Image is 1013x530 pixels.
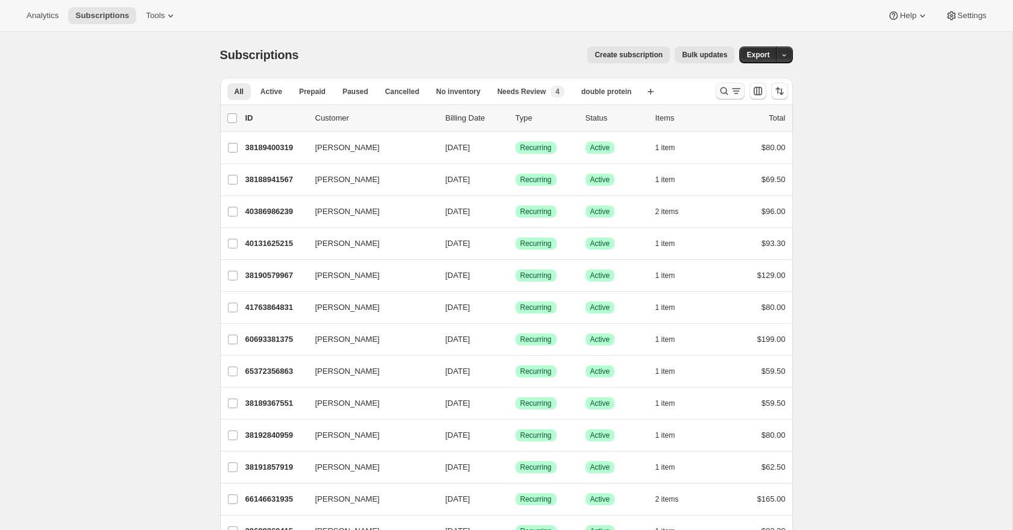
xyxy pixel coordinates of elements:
div: 38191857919[PERSON_NAME][DATE]SuccessRecurringSuccessActive1 item$62.50 [245,459,786,476]
div: IDCustomerBilling DateTypeStatusItemsTotal [245,112,786,124]
p: 60693381375 [245,333,306,345]
span: Active [590,143,610,153]
span: $199.00 [757,335,786,344]
span: Recurring [520,399,552,408]
span: Recurring [520,239,552,248]
p: Status [585,112,646,124]
span: $165.00 [757,494,786,503]
span: [DATE] [446,399,470,408]
div: 40131625215[PERSON_NAME][DATE]SuccessRecurringSuccessActive1 item$93.30 [245,235,786,252]
span: [PERSON_NAME] [315,493,380,505]
button: 1 item [655,459,689,476]
button: [PERSON_NAME] [308,394,429,413]
span: double protein [581,87,631,96]
p: 40386986239 [245,206,306,218]
p: 65372356863 [245,365,306,377]
span: Active [590,271,610,280]
span: Export [746,50,769,60]
button: Subscriptions [68,7,136,24]
button: 2 items [655,491,692,508]
div: 38190579967[PERSON_NAME][DATE]SuccessRecurringSuccessActive1 item$129.00 [245,267,786,284]
span: $93.30 [762,239,786,248]
span: 1 item [655,239,675,248]
div: 40386986239[PERSON_NAME][DATE]SuccessRecurringSuccessActive2 items$96.00 [245,203,786,220]
span: 1 item [655,462,675,472]
p: 66146631935 [245,493,306,505]
span: Active [590,367,610,376]
span: $80.00 [762,303,786,312]
p: 38189400319 [245,142,306,154]
button: Create subscription [587,46,670,63]
button: 1 item [655,299,689,316]
p: Billing Date [446,112,506,124]
span: [PERSON_NAME] [315,333,380,345]
span: Recurring [520,367,552,376]
span: [DATE] [446,271,470,280]
button: 1 item [655,395,689,412]
span: Paused [342,87,368,96]
span: Create subscription [595,50,663,60]
span: Recurring [520,335,552,344]
span: 1 item [655,271,675,280]
span: Analytics [27,11,58,21]
span: Active [260,87,282,96]
button: Export [739,46,777,63]
button: [PERSON_NAME] [308,362,429,381]
button: [PERSON_NAME] [308,458,429,477]
div: 38189400319[PERSON_NAME][DATE]SuccessRecurringSuccessActive1 item$80.00 [245,139,786,156]
span: [DATE] [446,335,470,344]
span: No inventory [436,87,480,96]
div: 38188941567[PERSON_NAME][DATE]SuccessRecurringSuccessActive1 item$69.50 [245,171,786,188]
span: [PERSON_NAME] [315,429,380,441]
button: [PERSON_NAME] [308,266,429,285]
span: Help [900,11,916,21]
span: [DATE] [446,367,470,376]
span: Tools [146,11,165,21]
p: Total [769,112,785,124]
span: Recurring [520,143,552,153]
span: Subscriptions [220,48,299,62]
span: Settings [958,11,986,21]
p: 38191857919 [245,461,306,473]
button: Settings [938,7,994,24]
p: 38188941567 [245,174,306,186]
span: Cancelled [385,87,420,96]
span: $69.50 [762,175,786,184]
button: Customize table column order and visibility [749,83,766,99]
span: [PERSON_NAME] [315,206,380,218]
span: Active [590,431,610,440]
button: Sort the results [771,83,788,99]
span: Bulk updates [682,50,727,60]
div: 38192840959[PERSON_NAME][DATE]SuccessRecurringSuccessActive1 item$80.00 [245,427,786,444]
span: Active [590,399,610,408]
span: [PERSON_NAME] [315,301,380,314]
span: Active [590,239,610,248]
span: [DATE] [446,431,470,440]
span: [DATE] [446,175,470,184]
button: Bulk updates [675,46,734,63]
p: 38192840959 [245,429,306,441]
span: $59.50 [762,367,786,376]
span: 1 item [655,431,675,440]
span: Recurring [520,431,552,440]
button: [PERSON_NAME] [308,138,429,157]
button: Analytics [19,7,66,24]
button: 1 item [655,427,689,444]
span: [PERSON_NAME] [315,238,380,250]
button: 1 item [655,267,689,284]
button: 1 item [655,331,689,348]
span: $80.00 [762,143,786,152]
button: [PERSON_NAME] [308,170,429,189]
span: 1 item [655,303,675,312]
span: Recurring [520,175,552,185]
span: [DATE] [446,303,470,312]
span: Recurring [520,494,552,504]
span: 2 items [655,207,679,216]
span: Recurring [520,303,552,312]
span: Needs Review [497,87,546,96]
span: [DATE] [446,207,470,216]
span: [PERSON_NAME] [315,365,380,377]
span: $80.00 [762,431,786,440]
p: Customer [315,112,436,124]
button: 1 item [655,363,689,380]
